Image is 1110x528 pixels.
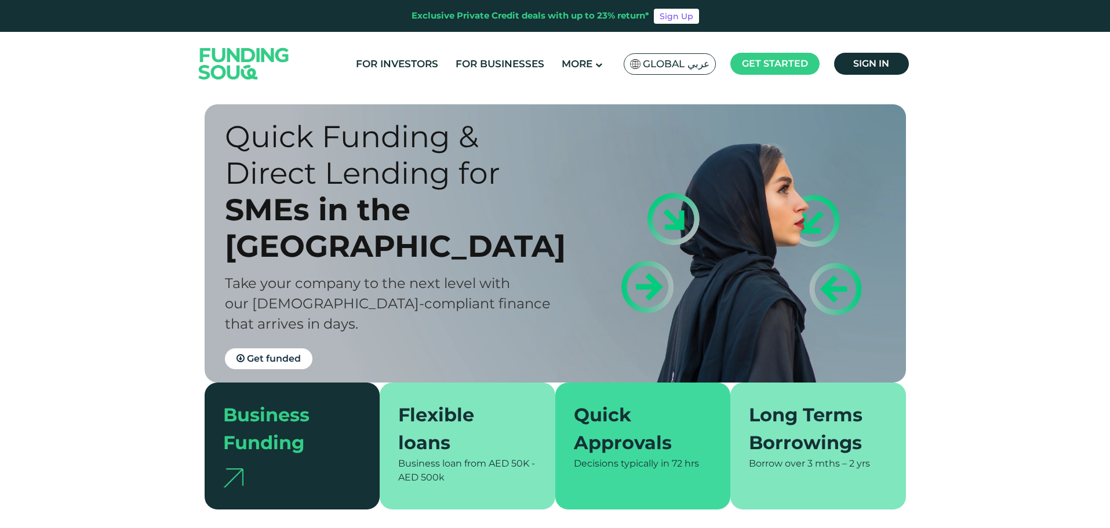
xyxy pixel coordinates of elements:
[398,401,523,457] div: Flexible loans
[225,275,551,332] span: Take your company to the next level with our [DEMOGRAPHIC_DATA]-compliant finance that arrives in...
[187,34,301,93] img: Logo
[223,401,348,457] div: Business Funding
[574,401,698,457] div: Quick Approvals
[834,53,909,75] a: Sign in
[742,58,808,69] span: Get started
[749,458,805,469] span: Borrow over
[225,118,576,191] div: Quick Funding & Direct Lending for
[225,348,312,369] a: Get funded
[453,54,547,74] a: For Businesses
[562,58,592,70] span: More
[398,458,486,469] span: Business loan from
[853,58,889,69] span: Sign in
[672,458,699,469] span: 72 hrs
[574,458,669,469] span: Decisions typically in
[225,191,576,264] div: SMEs in the [GEOGRAPHIC_DATA]
[643,57,709,71] span: Global عربي
[247,353,301,364] span: Get funded
[654,9,699,24] a: Sign Up
[353,54,441,74] a: For Investors
[630,59,640,69] img: SA Flag
[749,401,874,457] div: Long Terms Borrowings
[412,9,649,23] div: Exclusive Private Credit deals with up to 23% return*
[807,458,870,469] span: 3 mths – 2 yrs
[223,468,243,487] img: arrow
